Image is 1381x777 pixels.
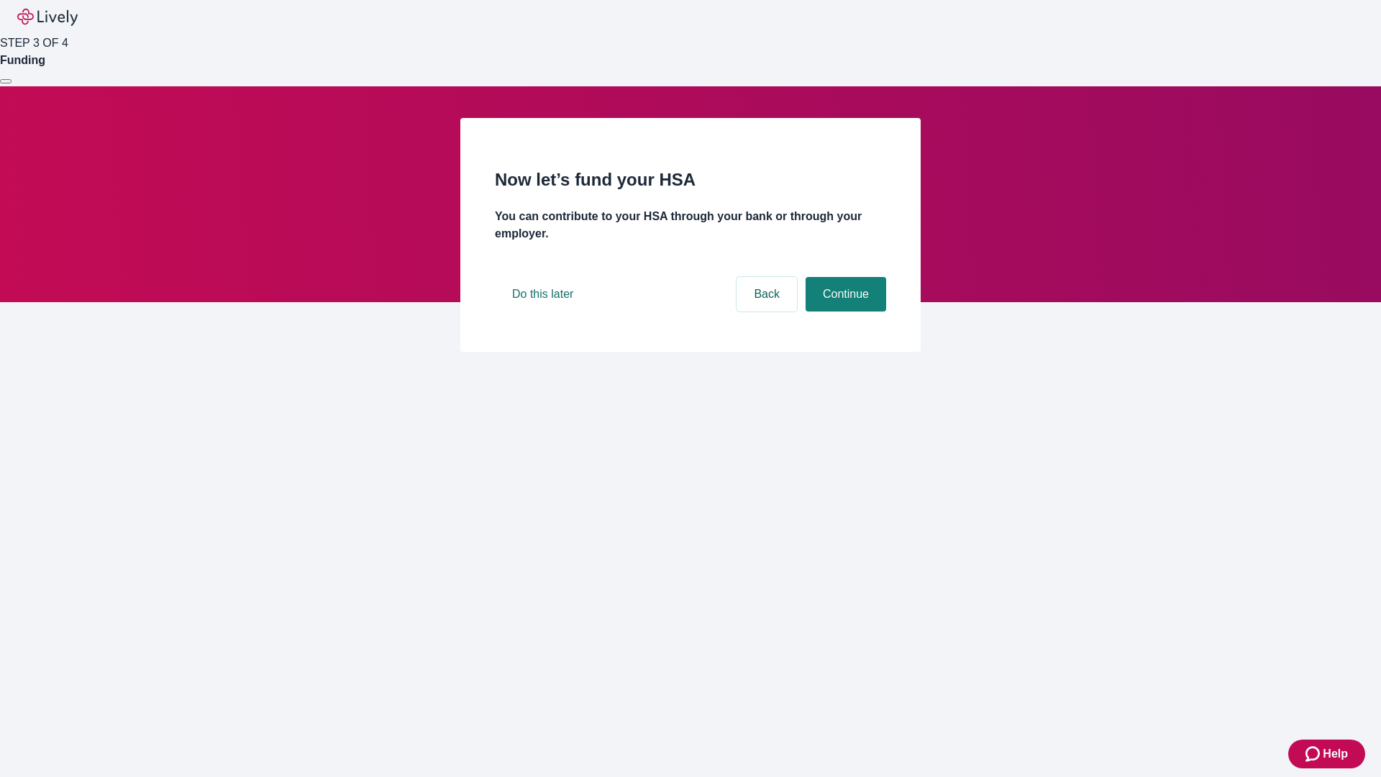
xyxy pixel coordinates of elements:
[1288,740,1365,768] button: Zendesk support iconHelp
[737,277,797,312] button: Back
[1305,745,1323,763] svg: Zendesk support icon
[806,277,886,312] button: Continue
[495,208,886,242] h4: You can contribute to your HSA through your bank or through your employer.
[1323,745,1348,763] span: Help
[495,167,886,193] h2: Now let’s fund your HSA
[495,277,591,312] button: Do this later
[17,9,78,26] img: Lively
